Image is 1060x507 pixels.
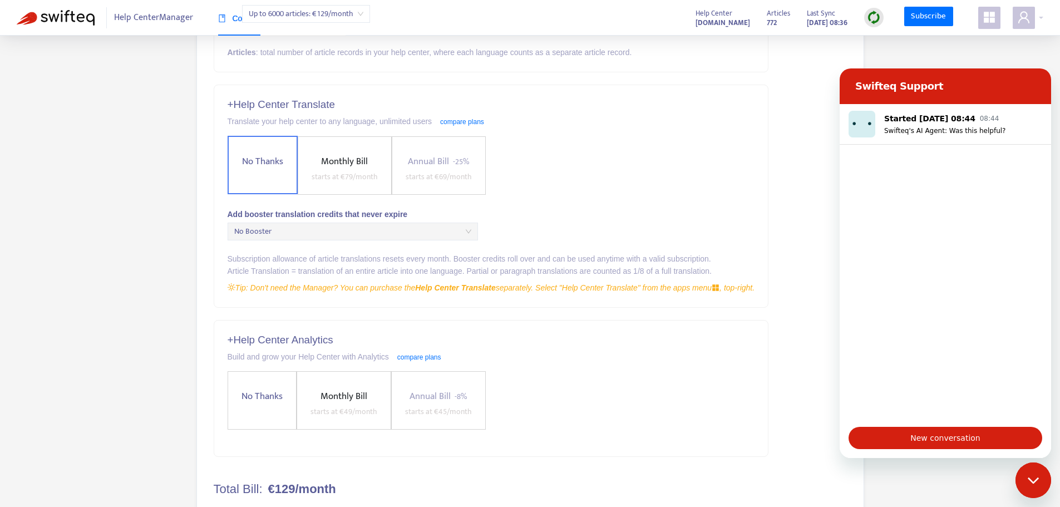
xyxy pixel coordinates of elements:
[405,405,472,418] span: starts at € 45 /month
[410,388,451,404] span: Annual Bill
[397,353,441,361] a: compare plans
[228,46,755,58] div: : total number of article records in your help center, where each language counts as a separate a...
[214,482,769,496] h4: Total Bill:
[1015,462,1051,498] iframe: Button to launch messaging window, conversation in progress
[289,14,334,23] span: Analytics
[228,253,755,265] div: Subscription allowance of article translations resets every month. Booster credits roll over and ...
[228,99,755,111] h5: + Help Center Translate
[807,17,847,29] strong: [DATE] 08:36
[312,170,378,183] span: starts at € 79 /month
[228,48,256,57] strong: Articles
[249,6,363,22] span: Up to 6000 articles : € 129 /month
[228,351,755,363] div: Build and grow your Help Center with Analytics
[807,7,835,19] span: Last Sync
[406,170,472,183] span: starts at € 69 /month
[17,10,95,26] img: Swifteq
[228,265,755,277] div: Article Translation = translation of an entire article into one language. Partial or paragraph tr...
[440,118,484,126] a: compare plans
[415,283,495,292] strong: Help Center Translate
[867,11,881,24] img: sync.dc5367851b00ba804db3.png
[696,7,732,19] span: Help Center
[712,284,719,292] span: appstore
[228,208,755,220] div: Add booster translation credits that never expire
[904,7,953,27] a: Subscribe
[840,68,1051,458] iframe: Messaging window
[696,17,750,29] strong: [DOMAIN_NAME]
[228,115,755,127] div: Translate your help center to any language, unlimited users
[218,14,260,23] span: Content
[453,155,469,168] span: - 25%
[321,154,368,169] span: Monthly Bill
[228,282,755,294] div: Tip: Don't need the Manager? You can purchase the separately. Select "Help Center Translate" from...
[234,223,471,240] span: No Booster
[321,388,367,404] span: Monthly Bill
[218,14,226,22] span: book
[455,390,467,403] span: - 8%
[408,154,449,169] span: Annual Bill
[1017,11,1031,24] span: user
[114,7,193,28] span: Help Center Manager
[767,17,777,29] strong: 772
[238,154,288,169] span: No Thanks
[237,389,287,404] span: No Thanks
[310,405,377,418] span: starts at € 49 /month
[767,7,790,19] span: Articles
[696,16,750,29] a: [DOMAIN_NAME]
[983,11,996,24] span: appstore
[268,482,336,496] b: €129/month
[228,334,755,347] h5: + Help Center Analytics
